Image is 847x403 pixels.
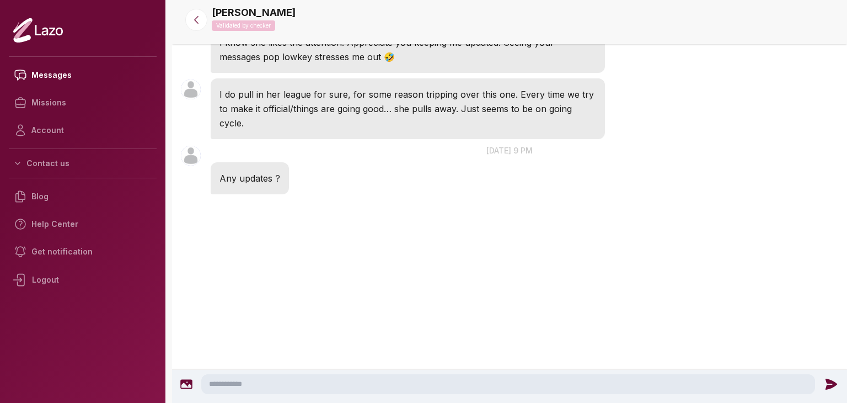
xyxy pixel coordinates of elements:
[172,145,847,156] p: [DATE] 9 pm
[212,20,275,31] p: Validated by checker
[9,210,157,238] a: Help Center
[9,238,157,266] a: Get notification
[9,116,157,144] a: Account
[9,266,157,294] div: Logout
[9,183,157,210] a: Blog
[212,5,296,20] p: [PERSON_NAME]
[9,61,157,89] a: Messages
[9,89,157,116] a: Missions
[181,79,201,99] img: User avatar
[219,87,596,130] p: I do pull in her league for sure, for some reason tripping over this one. Every time we try to ma...
[219,171,280,185] p: Any updates ?
[9,153,157,173] button: Contact us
